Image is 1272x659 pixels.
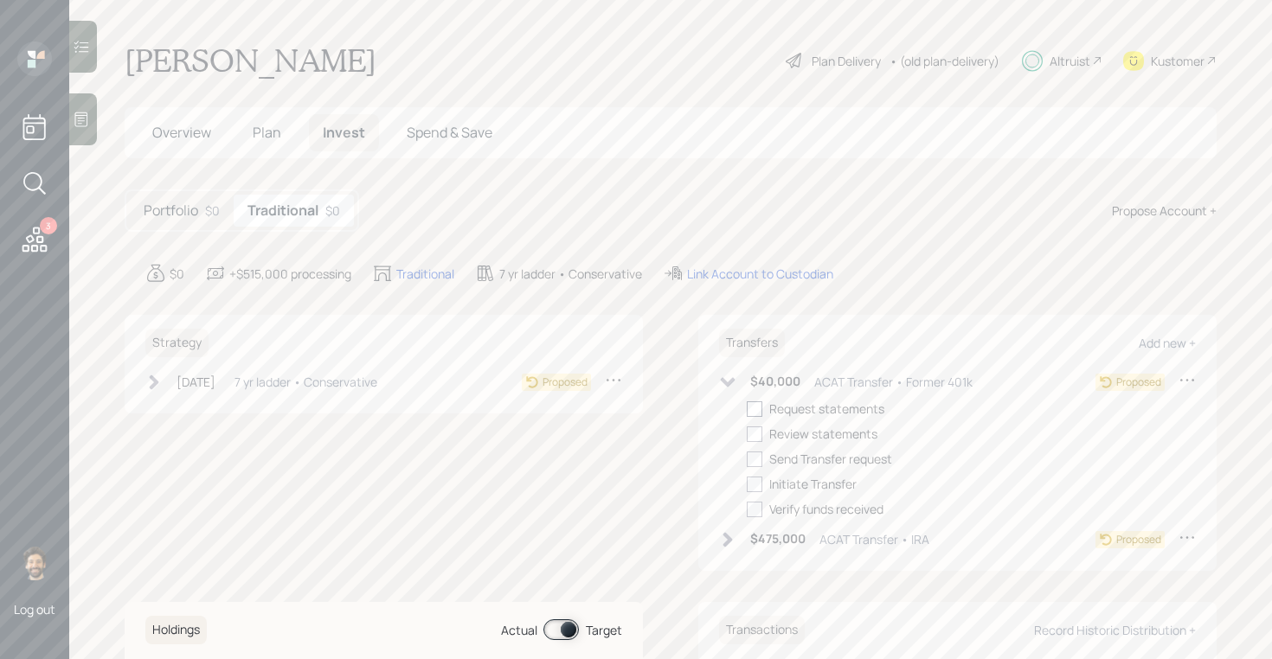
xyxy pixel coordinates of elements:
div: $0 [170,265,184,283]
div: Traditional [396,265,454,283]
span: Invest [323,123,365,142]
div: Verify funds received [769,500,883,518]
div: $0 [325,202,340,220]
h6: Strategy [145,329,209,357]
div: Altruist [1050,52,1090,70]
div: 7 yr ladder • Conservative [234,373,377,391]
div: ACAT Transfer • IRA [819,530,929,548]
span: Spend & Save [407,123,492,142]
div: Request statements [769,400,884,418]
div: Plan Delivery [812,52,881,70]
div: Kustomer [1151,52,1205,70]
div: Propose Account + [1112,202,1217,220]
div: Proposed [543,374,588,390]
div: Send Transfer request [769,450,892,468]
div: 7 yr ladder • Conservative [499,265,642,283]
div: Review statements [769,425,877,443]
h6: $40,000 [750,374,800,389]
div: Proposed [1116,374,1161,390]
span: Overview [152,123,211,142]
div: $0 [205,202,220,220]
h6: $475,000 [750,532,806,547]
div: Proposed [1116,532,1161,547]
h1: [PERSON_NAME] [125,42,376,80]
div: Record Historic Distribution + [1034,622,1196,638]
h5: Traditional [247,202,318,219]
span: Plan [253,123,281,142]
div: Add new + [1139,335,1196,351]
div: Actual [501,621,537,639]
h6: Holdings [145,616,207,644]
div: Log out [14,601,55,617]
h6: Transactions [719,616,805,644]
div: Initiate Transfer [769,475,857,493]
div: Link Account to Custodian [687,265,833,283]
div: [DATE] [177,373,215,391]
div: +$515,000 processing [229,265,351,283]
h5: Portfolio [144,202,198,219]
div: ACAT Transfer • Former 401k [814,373,973,391]
h6: Transfers [719,329,785,357]
div: 3 [40,217,57,234]
div: Target [586,621,622,639]
div: • (old plan-delivery) [890,52,999,70]
img: eric-schwartz-headshot.png [17,546,52,580]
